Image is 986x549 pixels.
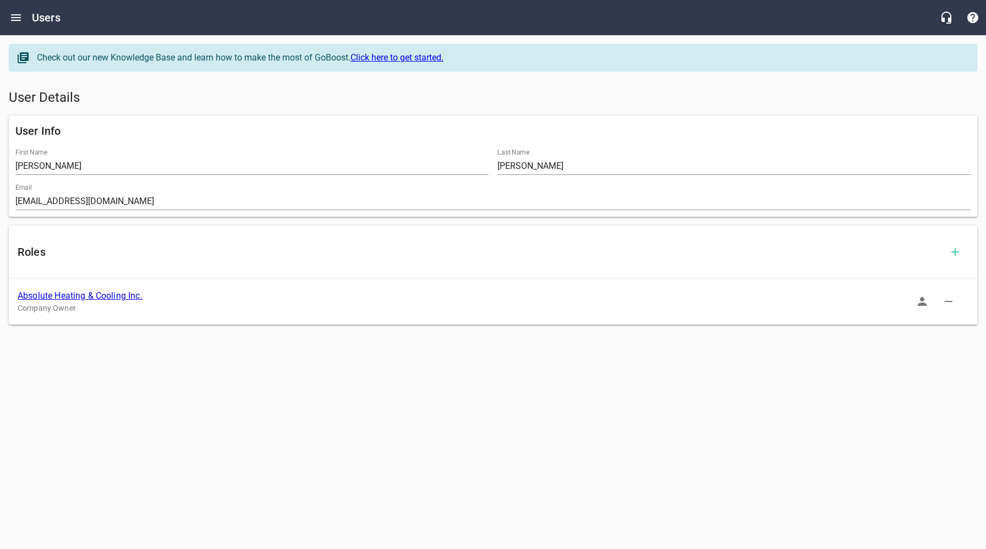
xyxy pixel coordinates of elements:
h6: Roles [18,243,942,261]
a: Click here to get started. [350,52,443,63]
label: Last Name [497,149,529,156]
p: Company Owner [18,303,951,314]
button: Add Role [942,239,968,265]
label: First Name [15,149,47,156]
button: Delete Role [935,288,962,315]
button: Live Chat [933,4,960,31]
label: Email [15,184,32,191]
a: Absolute Heating & Cooling Inc. [18,290,143,301]
button: Open drawer [3,4,29,31]
h6: Users [32,9,61,26]
div: Check out our new Knowledge Base and learn how to make the most of GoBoost. [37,51,966,64]
h6: User Info [15,122,971,140]
h5: User Details [9,89,977,107]
button: Support Portal [960,4,986,31]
